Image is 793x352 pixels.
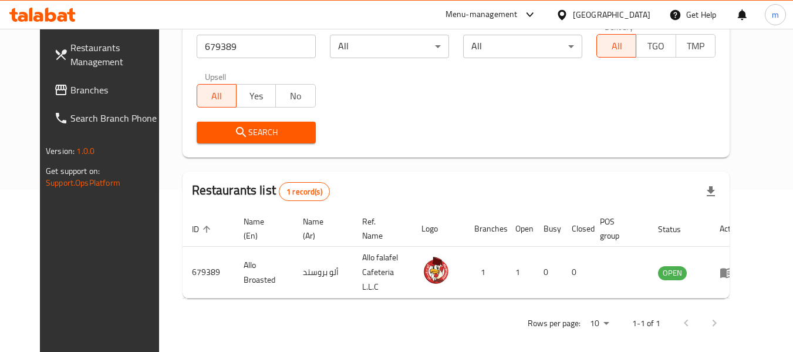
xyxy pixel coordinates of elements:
table: enhanced table [183,211,751,299]
p: 1-1 of 1 [632,316,660,331]
h2: Restaurants list [192,182,330,201]
span: TGO [641,38,671,55]
label: Upsell [205,72,227,81]
span: TMP [681,38,711,55]
div: Total records count [279,182,330,201]
th: Branches [465,211,506,247]
div: Menu [720,266,741,280]
td: ألو بروستد [293,247,353,299]
button: All [596,34,636,58]
button: All [197,84,237,108]
span: Yes [241,88,271,105]
span: No [281,88,311,105]
div: All [330,35,449,58]
input: Search for restaurant name or ID.. [197,35,316,58]
div: All [463,35,582,58]
span: POS group [600,214,635,243]
span: Restaurants Management [70,41,163,69]
button: Search [197,122,316,143]
span: Status [658,222,696,236]
span: All [202,88,232,105]
span: Version: [46,143,75,159]
td: Allo falafel Cafeteria L.L.C [353,247,412,299]
td: 679389 [183,247,234,299]
button: Yes [236,84,276,108]
th: Open [506,211,534,247]
span: ID [192,222,214,236]
th: Logo [412,211,465,247]
a: Search Branch Phone [45,104,173,132]
a: Restaurants Management [45,33,173,76]
span: m [772,8,779,21]
div: [GEOGRAPHIC_DATA] [573,8,650,21]
span: Name (Ar) [303,214,339,243]
div: Rows per page: [585,315,613,333]
span: 1.0.0 [76,143,95,159]
span: All [602,38,632,55]
div: Export file [697,177,725,206]
p: Rows per page: [528,316,581,331]
span: Search Branch Phone [70,111,163,125]
th: Action [710,211,751,247]
label: Delivery [605,22,634,31]
div: Menu-management [446,8,518,22]
td: 1 [465,247,506,299]
button: No [275,84,315,108]
a: Branches [45,76,173,104]
span: Ref. Name [362,214,398,243]
td: 0 [534,247,562,299]
a: Support.OpsPlatform [46,175,120,190]
span: Get support on: [46,163,100,179]
button: TGO [636,34,676,58]
button: TMP [676,34,716,58]
img: Allo Broasted [421,256,451,285]
span: 1 record(s) [279,186,329,197]
td: 0 [562,247,590,299]
span: Branches [70,83,163,97]
div: OPEN [658,266,687,280]
td: Allo Broasted [234,247,293,299]
span: Search [206,125,306,140]
th: Busy [534,211,562,247]
span: Name (En) [244,214,279,243]
th: Closed [562,211,590,247]
td: 1 [506,247,534,299]
span: OPEN [658,266,687,280]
